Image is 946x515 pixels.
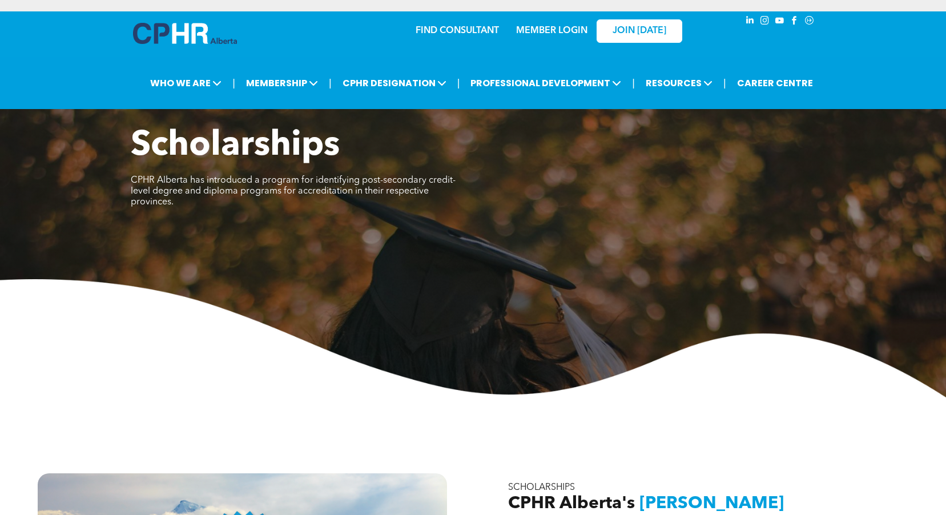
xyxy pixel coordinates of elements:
[516,26,587,35] a: MEMBER LOGIN
[597,19,682,43] a: JOIN [DATE]
[133,23,237,44] img: A blue and white logo for cp alberta
[339,73,450,94] span: CPHR DESIGNATION
[642,73,716,94] span: RESOURCES
[147,73,225,94] span: WHO WE ARE
[131,129,340,163] span: Scholarships
[243,73,321,94] span: MEMBERSHIP
[613,26,666,37] span: JOIN [DATE]
[803,14,816,30] a: Social network
[467,73,625,94] span: PROFESSIONAL DEVELOPMENT
[232,71,235,95] li: |
[131,176,456,207] span: CPHR Alberta has introduced a program for identifying post-secondary credit-level degree and dipl...
[759,14,771,30] a: instagram
[734,73,816,94] a: CAREER CENTRE
[329,71,332,95] li: |
[508,483,575,492] span: SCHOLARSHIPS
[457,71,460,95] li: |
[508,495,635,512] span: CPHR Alberta's
[788,14,801,30] a: facebook
[723,71,726,95] li: |
[632,71,635,95] li: |
[744,14,756,30] a: linkedin
[416,26,499,35] a: FIND CONSULTANT
[774,14,786,30] a: youtube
